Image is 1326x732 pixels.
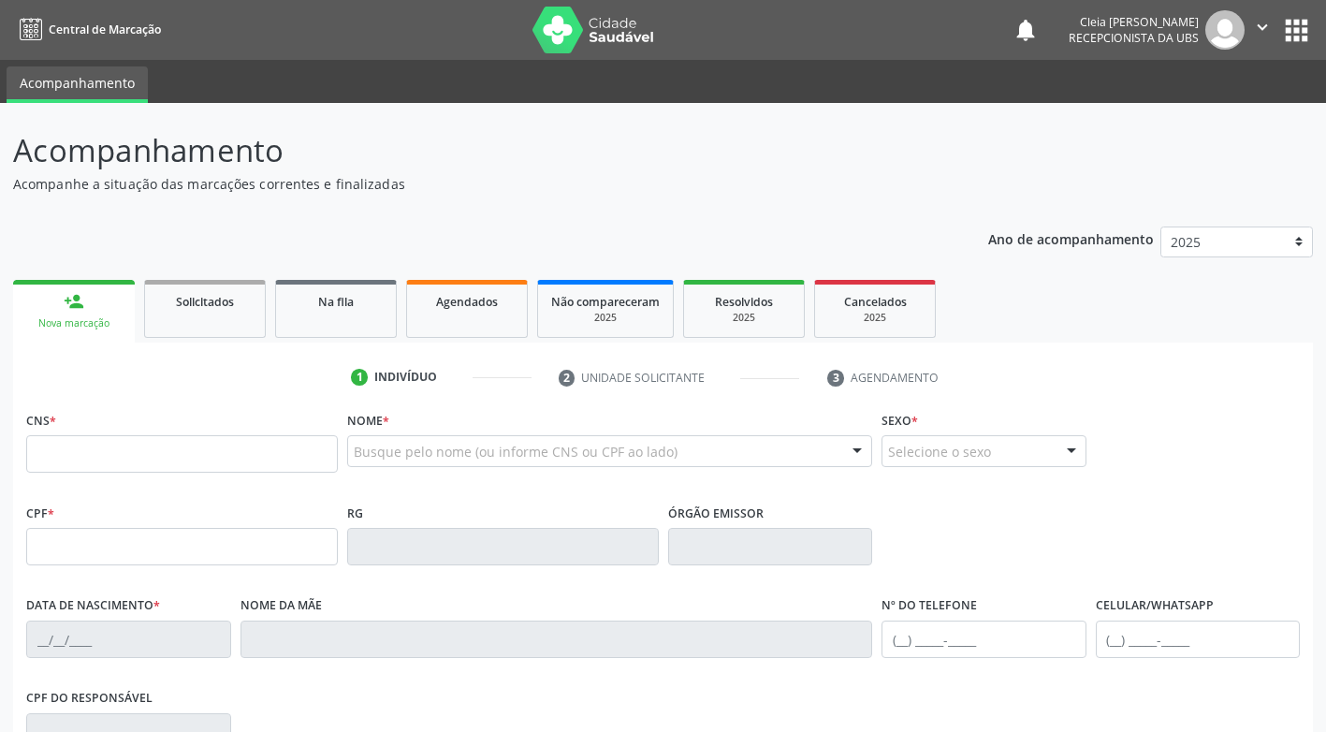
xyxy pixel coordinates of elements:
[176,294,234,310] span: Solicitados
[1205,10,1245,50] img: img
[351,369,368,386] div: 1
[1096,592,1214,621] label: Celular/WhatsApp
[1096,621,1301,658] input: (__) _____-_____
[347,406,389,435] label: Nome
[13,127,923,174] p: Acompanhamento
[49,22,161,37] span: Central de Marcação
[26,316,122,330] div: Nova marcação
[1013,17,1039,43] button: notifications
[26,592,160,621] label: Data de nascimento
[551,294,660,310] span: Não compareceram
[13,174,923,194] p: Acompanhe a situação das marcações correntes e finalizadas
[882,592,977,621] label: Nº do Telefone
[64,291,84,312] div: person_add
[7,66,148,103] a: Acompanhamento
[318,294,354,310] span: Na fila
[26,406,56,435] label: CNS
[240,592,322,621] label: Nome da mãe
[1069,30,1199,46] span: Recepcionista da UBS
[374,369,437,386] div: Indivíduo
[354,442,678,461] span: Busque pelo nome (ou informe CNS ou CPF ao lado)
[26,499,54,528] label: CPF
[1280,14,1313,47] button: apps
[697,311,791,325] div: 2025
[436,294,498,310] span: Agendados
[13,14,161,45] a: Central de Marcação
[1069,14,1199,30] div: Cleia [PERSON_NAME]
[1245,10,1280,50] button: 
[828,311,922,325] div: 2025
[26,684,153,713] label: CPF do responsável
[1252,17,1273,37] i: 
[882,406,918,435] label: Sexo
[882,621,1086,658] input: (__) _____-_____
[715,294,773,310] span: Resolvidos
[888,442,991,461] span: Selecione o sexo
[844,294,907,310] span: Cancelados
[668,499,764,528] label: Órgão emissor
[551,311,660,325] div: 2025
[26,621,231,658] input: __/__/____
[347,499,363,528] label: RG
[988,227,1154,250] p: Ano de acompanhamento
